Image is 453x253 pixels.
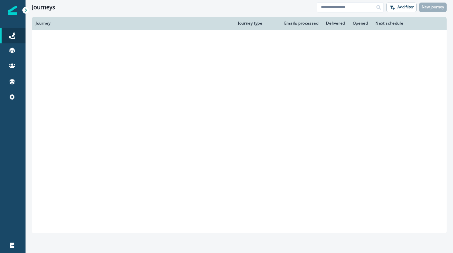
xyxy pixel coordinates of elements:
[397,5,414,9] p: Add filter
[353,21,368,26] div: Opened
[8,6,17,15] img: Inflection
[326,21,345,26] div: Delivered
[36,21,230,26] div: Journey
[283,21,319,26] div: Emails processed
[422,5,444,9] p: New journey
[238,21,276,26] div: Journey type
[32,4,55,11] h1: Journeys
[386,3,417,12] button: Add filter
[419,3,447,12] button: New journey
[375,21,427,26] div: Next schedule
